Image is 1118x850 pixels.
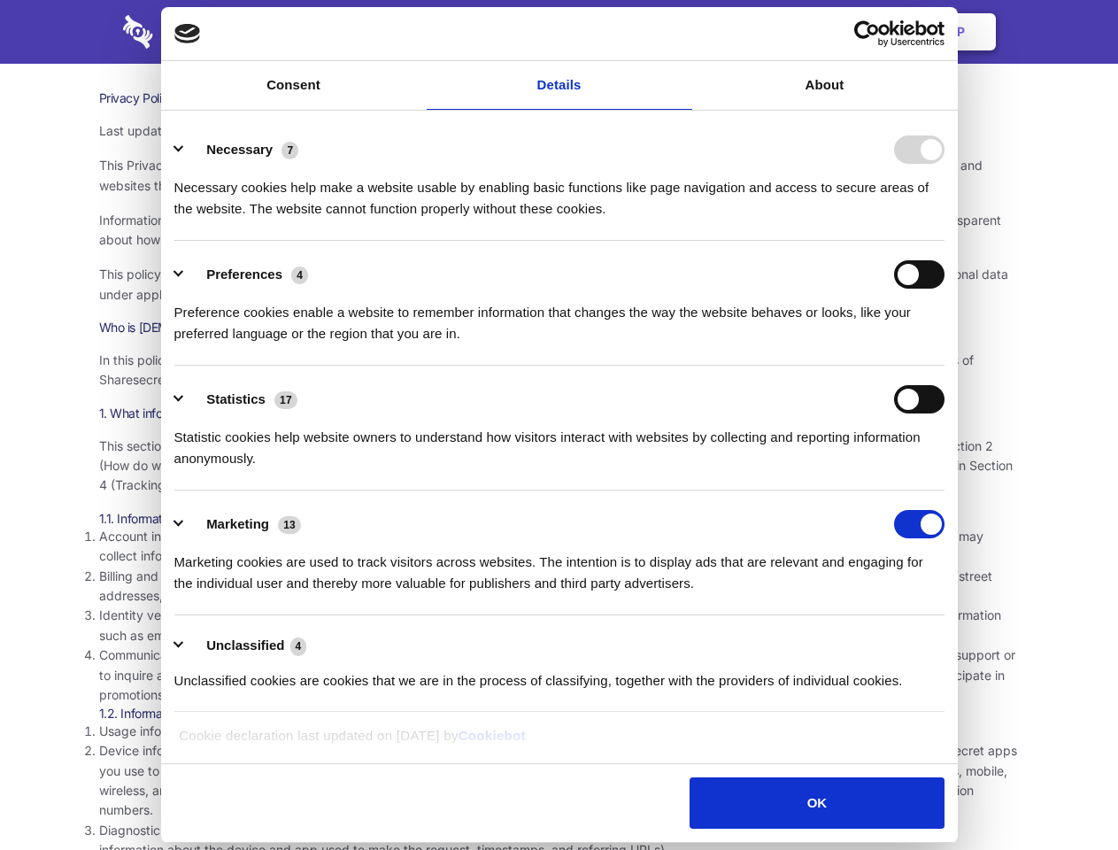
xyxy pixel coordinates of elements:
[99,529,983,563] span: Account information. Our services generally require you to create an account before you can acces...
[206,516,269,531] label: Marketing
[99,352,974,387] span: In this policy, “Sharesecret,” “we,” “us,” and “our” refer to Sharesecret Inc., a U.S. company. S...
[790,20,945,47] a: Usercentrics Cookiebot - opens in a new window
[99,743,1017,817] span: Device information. We may collect information from and about the device you use to access our se...
[174,538,945,594] div: Marketing cookies are used to track visitors across websites. The intention is to display ads tha...
[174,510,312,538] button: Marketing (13)
[123,15,274,49] img: logo-wordmark-white-trans-d4663122ce5f474addd5e946df7df03e33cb6a1c49d2221995e7729f52c070b2.svg
[174,24,201,43] img: logo
[718,4,799,59] a: Contact
[99,568,992,603] span: Billing and payment information. In order to purchase a service, you may need to provide us with ...
[99,511,277,526] span: 1.1. Information you provide to us
[174,135,310,164] button: Necessary (7)
[99,158,983,192] span: This Privacy Policy describes how we process and handle data provided to Sharesecret in connectio...
[99,406,343,421] span: 1. What information do we collect about you?
[174,260,320,289] button: Preferences (4)
[206,267,282,282] label: Preferences
[274,391,297,409] span: 17
[99,267,1008,301] span: This policy uses the term “personal data” to refer to information that is related to an identifie...
[174,635,318,657] button: Unclassified (4)
[99,706,382,721] span: 1.2. Information collected when you use our services
[427,61,692,110] a: Details
[166,725,952,760] div: Cookie declaration last updated on [DATE] by
[278,516,301,534] span: 13
[291,267,308,284] span: 4
[174,289,945,344] div: Preference cookies enable a website to remember information that changes the way the website beha...
[99,438,1013,493] span: This section describes the various types of information we collect from and about you. To underst...
[174,164,945,220] div: Necessary cookies help make a website usable by enabling basic functions like page navigation and...
[99,647,1015,702] span: Communications and submissions. You may choose to provide us with information when you communicat...
[174,413,945,469] div: Statistic cookies help website owners to understand how visitors interact with websites by collec...
[99,212,1001,247] span: Information security and privacy are at the heart of what Sharesecret values and promotes as a co...
[281,142,298,159] span: 7
[161,61,427,110] a: Consent
[692,61,958,110] a: About
[1029,761,1097,829] iframe: Drift Widget Chat Controller
[99,320,276,335] span: Who is [DEMOGRAPHIC_DATA]?
[206,391,266,406] label: Statistics
[174,385,309,413] button: Statistics (17)
[99,723,843,738] span: Usage information. We collect information about how you interact with our services, when and for ...
[690,777,944,829] button: OK
[290,637,307,655] span: 4
[99,90,1020,106] h1: Privacy Policy
[174,657,945,692] div: Unclassified cookies are cookies that we are in the process of classifying, together with the pro...
[99,121,1020,141] p: Last updated: [DATE]
[99,607,1001,642] span: Identity verification information. Some services require you to verify your identity as part of c...
[459,728,526,743] a: Cookiebot
[206,142,273,157] label: Necessary
[803,4,880,59] a: Login
[520,4,597,59] a: Pricing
